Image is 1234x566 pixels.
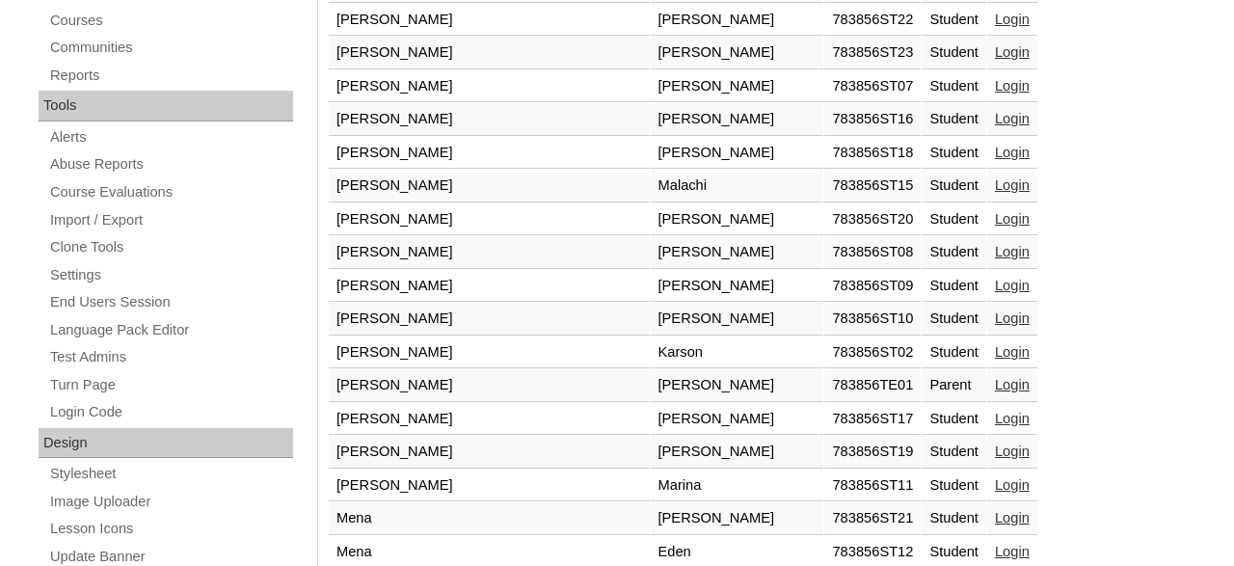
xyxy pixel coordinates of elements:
[922,103,986,136] td: Student
[329,137,650,170] td: [PERSON_NAME]
[824,270,921,303] td: 783856ST09
[651,470,824,502] td: Marina
[824,470,921,502] td: 783856ST11
[824,70,921,103] td: 783856ST07
[651,436,824,469] td: [PERSON_NAME]
[995,477,1030,493] a: Login
[651,369,824,402] td: [PERSON_NAME]
[824,502,921,535] td: 783856ST21
[39,428,293,459] div: Design
[995,444,1030,459] a: Login
[48,400,293,424] a: Login Code
[651,303,824,336] td: [PERSON_NAME]
[922,70,986,103] td: Student
[329,37,650,69] td: [PERSON_NAME]
[651,337,824,369] td: Karson
[922,436,986,469] td: Student
[329,236,650,269] td: [PERSON_NAME]
[995,411,1030,426] a: Login
[48,208,293,232] a: Import / Export
[995,12,1030,27] a: Login
[824,337,921,369] td: 783856ST02
[651,270,824,303] td: [PERSON_NAME]
[329,270,650,303] td: [PERSON_NAME]
[995,310,1030,326] a: Login
[329,103,650,136] td: [PERSON_NAME]
[824,203,921,236] td: 783856ST20
[48,152,293,176] a: Abuse Reports
[824,236,921,269] td: 783856ST08
[48,462,293,486] a: Stylesheet
[995,78,1030,94] a: Login
[922,303,986,336] td: Student
[922,236,986,269] td: Student
[329,70,650,103] td: [PERSON_NAME]
[922,337,986,369] td: Student
[651,70,824,103] td: [PERSON_NAME]
[995,177,1030,193] a: Login
[995,344,1030,360] a: Login
[329,470,650,502] td: [PERSON_NAME]
[48,36,293,60] a: Communities
[995,544,1030,559] a: Login
[651,170,824,202] td: Malachi
[48,290,293,314] a: End Users Session
[48,345,293,369] a: Test Admins
[995,211,1030,227] a: Login
[995,145,1030,160] a: Login
[922,137,986,170] td: Student
[922,403,986,436] td: Student
[48,373,293,397] a: Turn Page
[824,170,921,202] td: 783856ST15
[922,4,986,37] td: Student
[995,111,1030,126] a: Login
[995,44,1030,60] a: Login
[329,369,650,402] td: [PERSON_NAME]
[48,64,293,88] a: Reports
[651,4,824,37] td: [PERSON_NAME]
[48,235,293,259] a: Clone Tools
[651,37,824,69] td: [PERSON_NAME]
[329,337,650,369] td: [PERSON_NAME]
[48,263,293,287] a: Settings
[329,502,650,535] td: Mena
[824,4,921,37] td: 783856ST22
[995,244,1030,259] a: Login
[824,303,921,336] td: 783856ST10
[922,369,986,402] td: Parent
[824,403,921,436] td: 783856ST17
[329,436,650,469] td: [PERSON_NAME]
[329,203,650,236] td: [PERSON_NAME]
[651,236,824,269] td: [PERSON_NAME]
[824,369,921,402] td: 783856TE01
[824,436,921,469] td: 783856ST19
[651,203,824,236] td: [PERSON_NAME]
[824,103,921,136] td: 783856ST16
[922,37,986,69] td: Student
[329,4,650,37] td: [PERSON_NAME]
[995,278,1030,293] a: Login
[651,137,824,170] td: [PERSON_NAME]
[922,502,986,535] td: Student
[39,91,293,121] div: Tools
[48,490,293,514] a: Image Uploader
[48,318,293,342] a: Language Pack Editor
[651,502,824,535] td: [PERSON_NAME]
[329,170,650,202] td: [PERSON_NAME]
[995,510,1030,526] a: Login
[922,170,986,202] td: Student
[922,470,986,502] td: Student
[651,103,824,136] td: [PERSON_NAME]
[824,137,921,170] td: 783856ST18
[651,403,824,436] td: [PERSON_NAME]
[329,303,650,336] td: [PERSON_NAME]
[824,37,921,69] td: 783856ST23
[48,180,293,204] a: Course Evaluations
[48,517,293,541] a: Lesson Icons
[922,270,986,303] td: Student
[329,403,650,436] td: [PERSON_NAME]
[48,9,293,33] a: Courses
[48,125,293,149] a: Alerts
[995,377,1030,392] a: Login
[922,203,986,236] td: Student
